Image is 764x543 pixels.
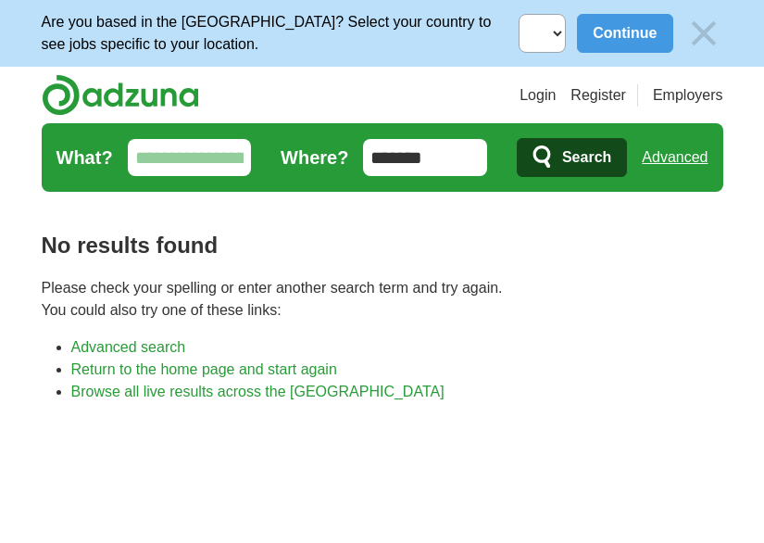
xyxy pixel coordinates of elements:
img: icon_close_no_bg.svg [684,14,723,53]
label: Where? [281,144,348,171]
p: Please check your spelling or enter another search term and try again. You could also try one of ... [42,277,723,322]
button: Continue [577,14,672,53]
a: Employers [653,84,723,107]
a: Browse all live results across the [GEOGRAPHIC_DATA] [71,384,445,399]
span: Search [562,139,611,176]
a: Advanced [642,139,708,176]
button: Search [517,138,627,177]
p: Are you based in the [GEOGRAPHIC_DATA]? Select your country to see jobs specific to your location. [42,11,520,56]
a: Return to the home page and start again [71,361,337,377]
img: Adzuna logo [42,74,199,116]
h1: No results found [42,229,723,262]
label: What? [56,144,113,171]
a: Register [570,84,626,107]
a: Advanced search [71,339,186,355]
a: Login [520,84,556,107]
